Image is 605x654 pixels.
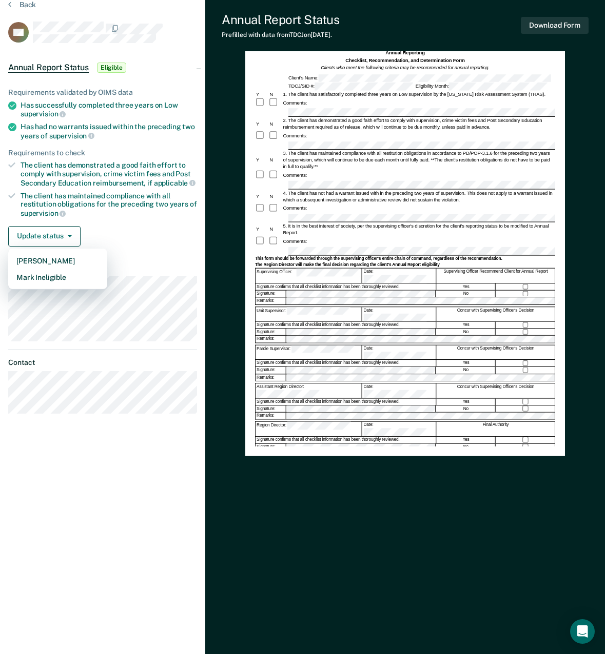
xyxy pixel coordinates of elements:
div: Signature confirms that all checklist information has been thoroughly reviewed. [256,283,436,290]
div: N [268,121,282,128]
div: No [437,444,496,451]
span: supervision [21,110,66,118]
div: Has had no warrants issued within the preceding two years of [21,122,197,140]
div: Comments: [282,238,308,245]
span: applicable [154,179,196,187]
div: Requirements validated by OIMS data [8,88,197,97]
div: Remarks: [256,298,286,304]
div: Unit Supervisor: [256,307,362,321]
div: 5. It is in the best interest of society, per the supervising officer's discretion for the client... [282,223,555,236]
span: supervision [49,132,94,140]
button: Download Form [521,17,589,34]
div: Signature confirms that all checklist information has been thoroughly reviewed. [256,437,436,443]
div: Supervising Officer: [256,269,362,283]
div: Yes [437,398,496,405]
button: [PERSON_NAME] [8,253,107,269]
div: Y [255,157,268,163]
div: Comments: [282,100,308,107]
dt: Contact [8,358,197,367]
div: Final Authority [437,422,555,436]
div: N [268,91,282,97]
div: No [437,291,496,297]
span: Annual Report Status [8,63,89,73]
span: supervision [21,209,66,217]
div: N [268,193,282,200]
div: Requirements to check [8,149,197,157]
div: Client's Name: [287,74,552,82]
div: Region Director: [256,422,362,436]
div: Annual Report Status [222,12,339,27]
div: No [437,329,496,336]
div: Open Intercom Messenger [570,619,595,644]
div: Supervising Officer Recommend Client for Annual Report [437,269,555,283]
div: No [437,367,496,374]
div: Comments: [282,133,308,139]
div: Signature confirms that all checklist information has been thoroughly reviewed. [256,398,436,405]
div: Date: [362,383,436,398]
div: Signature: [256,329,286,336]
div: Remarks: [256,413,286,419]
div: Signature: [256,405,286,412]
button: Update status [8,226,81,247]
div: 4. The client has not had a warrant issued with in the preceding two years of supervision. This d... [282,190,555,203]
div: Comments: [282,205,308,212]
strong: Annual Reporting [385,50,424,55]
div: Y [255,226,268,233]
div: Yes [437,283,496,290]
div: Signature: [256,291,286,297]
div: 2. The client has demonstrated a good faith effort to comply with supervision, crime victim fees ... [282,117,555,130]
div: Concur with Supervising Officer's Decision [437,383,555,398]
div: The client has maintained compliance with all restitution obligations for the preceding two years of [21,192,197,218]
div: No [437,405,496,412]
div: TDCJ/SID #: [287,83,415,90]
div: The Region Director will make the final decision regarding the client's Annual Report eligibility [255,262,555,268]
div: Signature: [256,367,286,374]
div: N [268,226,282,233]
div: Yes [437,322,496,329]
div: Remarks: [256,374,286,381]
div: N [268,157,282,163]
span: Eligible [97,63,126,73]
div: 1. The client has satisfactorily completed three years on Low supervision by the [US_STATE] Risk ... [282,91,555,97]
div: Prefilled with data from TDCJ on [DATE] . [222,31,339,38]
div: The client has demonstrated a good faith effort to comply with supervision, crime victim fees and... [21,161,197,187]
div: This form should be forwarded through the supervising officer's entire chain of command, regardle... [255,256,555,261]
div: Remarks: [256,336,286,342]
div: Concur with Supervising Officer's Decision [437,307,555,321]
div: Y [255,121,268,128]
div: Yes [437,437,496,443]
div: Signature: [256,444,286,451]
em: Clients who meet the following criteria may be recommended for annual reporting. [321,65,490,70]
div: Date: [362,345,436,360]
div: Comments: [282,172,308,179]
div: Assistant Region Director: [256,383,362,398]
div: Eligibility Month: [414,83,549,90]
div: Yes [437,360,496,367]
button: Mark Ineligible [8,269,107,285]
div: Has successfully completed three years on Low [21,101,197,118]
div: 3. The client has maintained compliance with all restitution obligations in accordance to PD/POP-... [282,151,555,170]
div: Signature confirms that all checklist information has been thoroughly reviewed. [256,322,436,329]
div: Y [255,91,268,97]
strong: Checklist, Recommendation, and Determination Form [345,57,465,63]
div: Date: [362,422,436,436]
div: Y [255,193,268,200]
div: Parole Supervisor: [256,345,362,360]
div: Date: [362,269,436,283]
div: Date: [362,307,436,321]
div: Signature confirms that all checklist information has been thoroughly reviewed. [256,360,436,367]
div: Concur with Supervising Officer's Decision [437,345,555,360]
